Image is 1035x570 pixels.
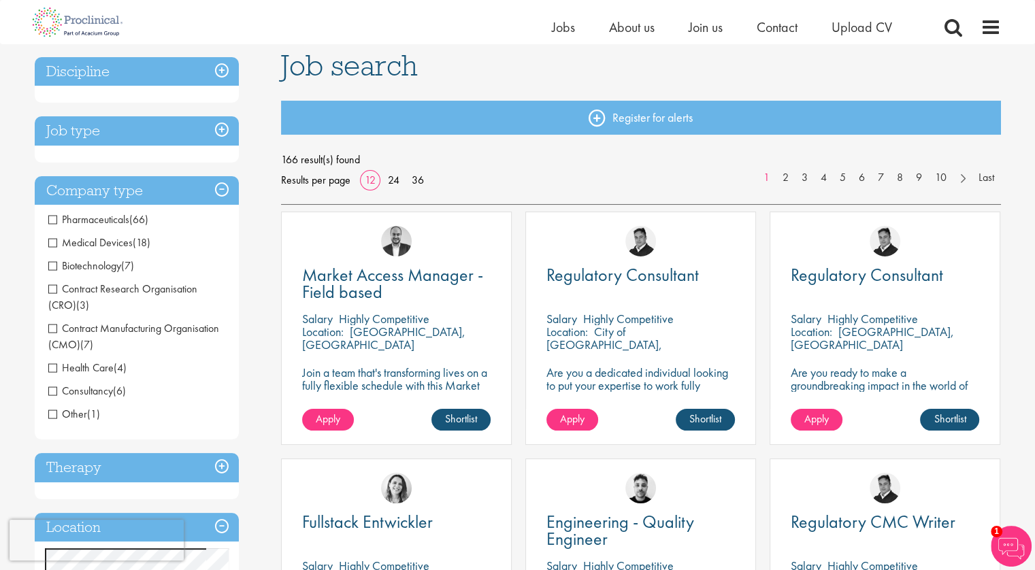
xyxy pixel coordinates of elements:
span: Apply [560,412,585,426]
span: Other [48,407,100,421]
p: [GEOGRAPHIC_DATA], [GEOGRAPHIC_DATA] [791,324,954,352]
a: 1 [757,170,776,186]
span: Health Care [48,361,114,375]
span: (3) [76,298,89,312]
span: Pharmaceuticals [48,212,129,227]
img: Peter Duvall [870,473,900,503]
iframe: reCAPTCHA [10,520,184,560]
a: Fullstack Entwickler [302,514,491,531]
span: Location: [302,324,344,339]
img: Aitor Melia [381,226,412,256]
span: Engineering - Quality Engineer [546,510,694,550]
p: [GEOGRAPHIC_DATA], [GEOGRAPHIC_DATA] [302,324,465,352]
span: Upload CV [832,18,892,36]
a: Shortlist [676,409,735,431]
span: 166 result(s) found [281,150,1001,170]
h3: Discipline [35,57,239,86]
span: Pharmaceuticals [48,212,148,227]
img: Nur Ergiydiren [381,473,412,503]
p: Are you ready to make a groundbreaking impact in the world of biotechnology? Join a growing compa... [791,366,979,431]
a: 12 [360,173,380,187]
img: Dean Fisher [625,473,656,503]
span: Medical Devices [48,235,150,250]
a: Shortlist [920,409,979,431]
span: Regulatory CMC Writer [791,510,955,533]
span: Contract Research Organisation (CRO) [48,282,197,312]
span: Biotechnology [48,258,121,273]
span: (66) [129,212,148,227]
span: 1 [991,526,1002,537]
a: 10 [928,170,953,186]
a: Shortlist [431,409,491,431]
span: Regulatory Consultant [791,263,943,286]
a: 36 [407,173,429,187]
span: (6) [113,384,126,398]
h3: Therapy [35,453,239,482]
a: Apply [791,409,842,431]
a: Join us [689,18,723,36]
span: Job search [281,47,418,84]
a: Regulatory CMC Writer [791,514,979,531]
p: Join a team that's transforming lives on a fully flexible schedule with this Market Access Manage... [302,366,491,405]
span: Health Care [48,361,127,375]
a: Engineering - Quality Engineer [546,514,735,548]
img: Chatbot [991,526,1032,567]
span: Contract Manufacturing Organisation (CMO) [48,321,219,352]
a: Jobs [552,18,575,36]
img: Peter Duvall [625,226,656,256]
a: Regulatory Consultant [546,267,735,284]
span: (7) [80,337,93,352]
h3: Location [35,513,239,542]
span: Apply [804,412,829,426]
a: Contact [757,18,798,36]
a: 5 [833,170,853,186]
span: Market Access Manager - Field based [302,263,483,303]
a: 7 [871,170,891,186]
p: Highly Competitive [339,311,429,326]
p: Highly Competitive [583,311,674,326]
a: About us [609,18,655,36]
p: City of [GEOGRAPHIC_DATA], [GEOGRAPHIC_DATA] [546,324,662,365]
a: Regulatory Consultant [791,267,979,284]
h3: Company type [35,176,239,205]
span: Results per page [281,170,350,190]
span: Location: [546,324,588,339]
span: (18) [133,235,150,250]
a: Register for alerts [281,101,1001,135]
span: Apply [316,412,340,426]
span: Biotechnology [48,258,134,273]
span: Salary [546,311,577,326]
a: 6 [852,170,872,186]
a: 9 [909,170,929,186]
span: Medical Devices [48,235,133,250]
a: 2 [776,170,795,186]
a: 3 [795,170,815,186]
p: Are you a dedicated individual looking to put your expertise to work fully flexibly in a remote p... [546,366,735,431]
h3: Job type [35,116,239,146]
a: Last [972,170,1001,186]
span: (4) [114,361,127,375]
img: Peter Duvall [870,226,900,256]
span: Other [48,407,87,421]
span: Fullstack Entwickler [302,510,433,533]
a: Market Access Manager - Field based [302,267,491,301]
span: Salary [302,311,333,326]
a: 8 [890,170,910,186]
span: Consultancy [48,384,113,398]
p: Highly Competitive [827,311,918,326]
